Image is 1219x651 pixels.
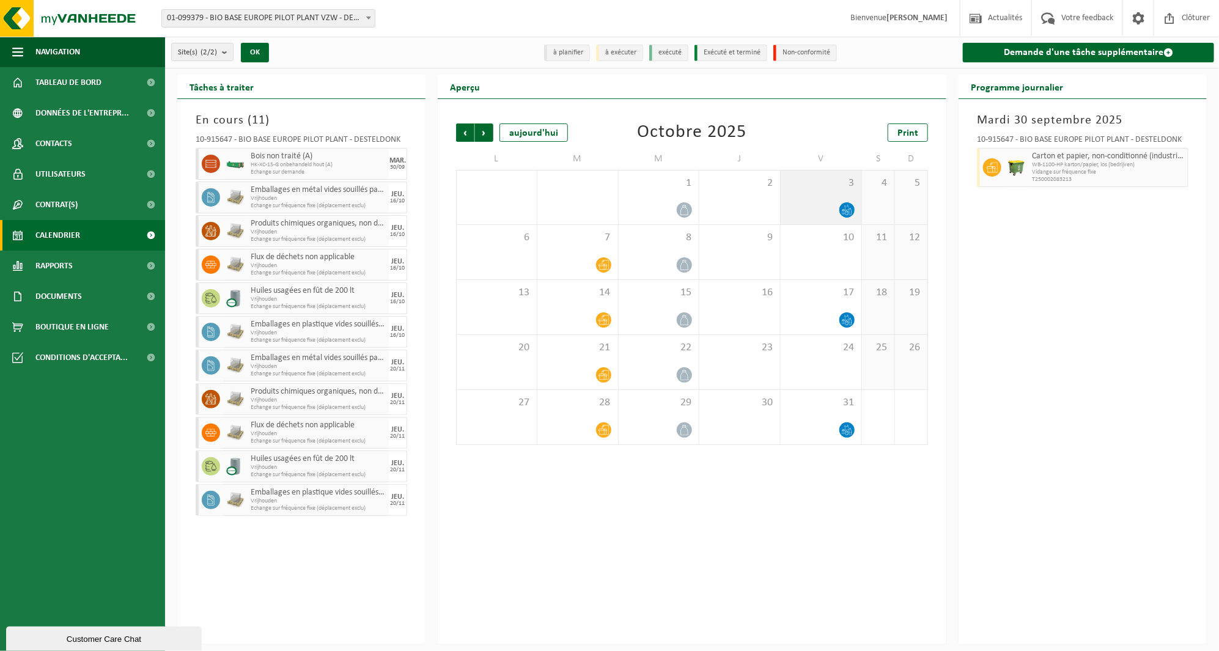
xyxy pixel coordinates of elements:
span: Echange sur fréquence fixe (déplacement exclu) [251,337,386,344]
li: Exécuté et terminé [694,45,767,61]
span: Vrijhouden [251,262,386,270]
span: 01-099379 - BIO BASE EUROPE PILOT PLANT VZW - DESTELDONK [161,9,375,28]
td: L [456,148,537,170]
li: à exécuter [596,45,643,61]
span: 18 [868,286,888,300]
span: 15 [625,286,693,300]
span: Vrijhouden [251,329,386,337]
span: T250002083213 [1032,176,1185,183]
div: JEU. [391,258,404,265]
span: Echange sur fréquence fixe (déplacement exclu) [251,202,386,210]
img: LP-PA-00000-WDN-11 [226,323,245,341]
span: Site(s) [178,43,217,62]
img: WB-1100-HPE-GN-50 [1007,158,1026,177]
span: Carton et papier, non-conditionné (industriel) [1032,152,1185,161]
span: 28 [543,396,612,410]
span: Vidange sur fréquence fixe [1032,169,1185,176]
img: LP-PA-00000-WDN-11 [226,424,245,442]
span: Utilisateurs [35,159,86,189]
div: 30/09 [391,164,405,171]
span: 24 [787,341,855,355]
span: Vrijhouden [251,296,386,303]
span: Huiles usagées en fût de 200 lt [251,286,386,296]
span: Echange sur fréquence fixe (déplacement exclu) [251,236,386,243]
span: 11 [868,231,888,245]
span: Vrijhouden [251,195,386,202]
a: Print [888,123,928,142]
span: Vrijhouden [251,498,386,505]
span: 25 [868,341,888,355]
span: Boutique en ligne [35,312,109,342]
span: 22 [625,341,693,355]
span: Précédent [456,123,474,142]
img: LP-PA-00000-WDN-11 [226,188,245,207]
span: Vrijhouden [251,363,386,370]
span: Suivant [475,123,493,142]
span: HK-XC-15-G onbehandeld hout (A) [251,161,386,169]
img: LP-PA-00000-WDN-11 [226,256,245,274]
span: Tableau de bord [35,67,101,98]
span: 11 [252,114,265,127]
img: LP-PA-00000-WDN-11 [226,356,245,375]
div: JEU. [391,359,404,366]
span: Produits chimiques organiques, non dangereux en petit emballage [251,387,386,397]
span: 6 [463,231,531,245]
button: OK [241,43,269,62]
div: JEU. [391,392,404,400]
span: Echange sur fréquence fixe (déplacement exclu) [251,270,386,277]
td: M [537,148,619,170]
img: LP-PA-00000-WDN-11 [226,390,245,408]
span: 27 [463,396,531,410]
span: 19 [901,286,921,300]
span: Echange sur fréquence fixe (déplacement exclu) [251,404,386,411]
div: 16/10 [391,299,405,305]
span: Vrijhouden [251,397,386,404]
span: Documents [35,281,82,312]
div: MAR. [389,157,406,164]
span: Echange sur demande [251,169,386,176]
span: Rapports [35,251,73,281]
div: 10-915647 - BIO BASE EUROPE PILOT PLANT - DESTELDONK [977,136,1188,148]
span: 20 [463,341,531,355]
span: Conditions d'accepta... [35,342,128,373]
span: 23 [705,341,774,355]
span: Flux de déchets non applicable [251,252,386,262]
span: 26 [901,341,921,355]
span: Echange sur fréquence fixe (déplacement exclu) [251,471,386,479]
div: JEU. [391,292,404,299]
h3: Mardi 30 septembre 2025 [977,111,1188,130]
div: 16/10 [391,232,405,238]
span: Contacts [35,128,72,159]
span: 14 [543,286,612,300]
a: Demande d'une tâche supplémentaire [963,43,1214,62]
div: JEU. [391,493,404,501]
span: Emballages en métal vides souillés par des substances dangereuses [251,353,386,363]
span: WB-1100-HP karton/papier, los (bedrijven) [1032,161,1185,169]
td: D [895,148,928,170]
span: Navigation [35,37,80,67]
img: HK-XC-15-GN-00 [226,160,245,169]
span: Vrijhouden [251,229,386,236]
span: 2 [705,177,774,190]
img: LP-PA-00000-WDN-11 [226,222,245,240]
div: Octobre 2025 [638,123,747,142]
div: JEU. [391,426,404,433]
div: 20/11 [391,366,405,372]
span: Print [897,128,918,138]
span: 1 [625,177,693,190]
span: Echange sur fréquence fixe (déplacement exclu) [251,303,386,311]
div: 20/11 [391,467,405,473]
img: LP-LD-00200-CU [226,289,245,307]
span: 13 [463,286,531,300]
div: JEU. [391,460,404,467]
div: 20/11 [391,400,405,406]
strong: [PERSON_NAME] [886,13,948,23]
div: JEU. [391,224,404,232]
span: 31 [787,396,855,410]
span: 9 [705,231,774,245]
span: 7 [543,231,612,245]
div: JEU. [391,191,404,198]
td: M [619,148,700,170]
button: Site(s)(2/2) [171,43,234,61]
